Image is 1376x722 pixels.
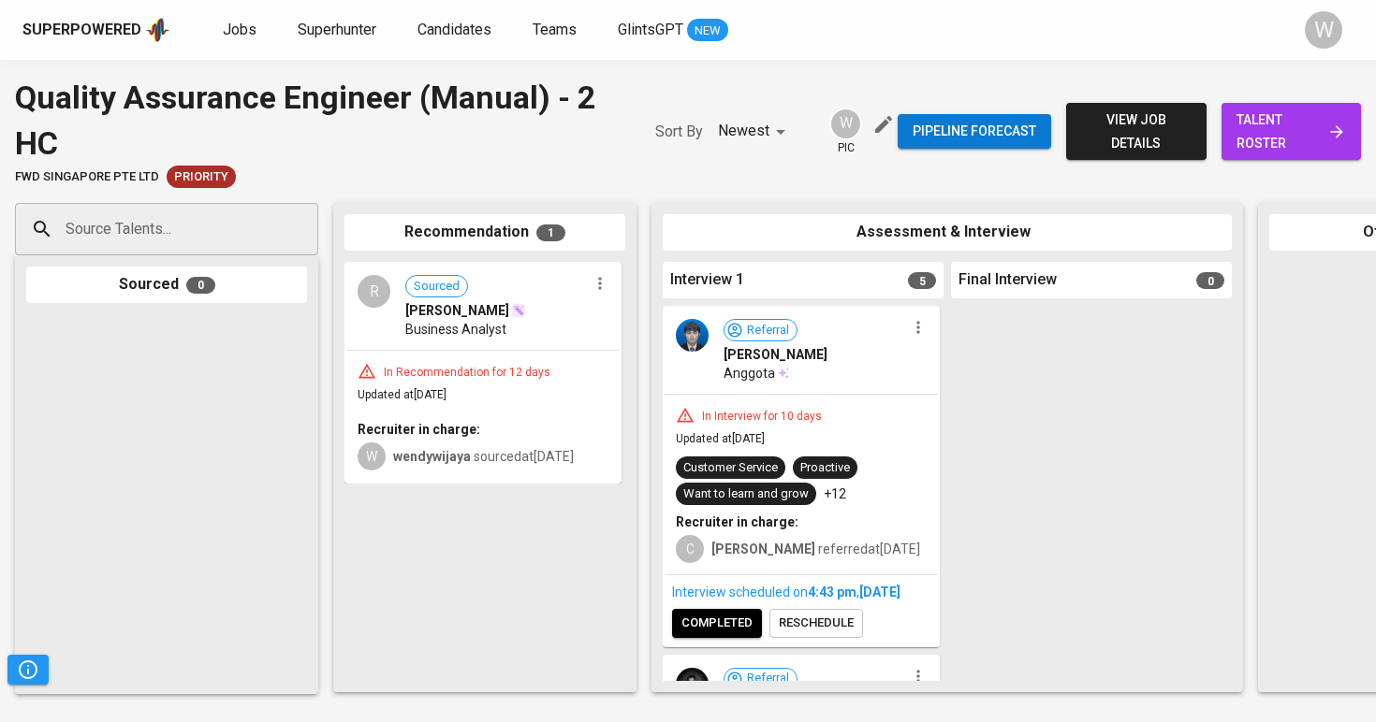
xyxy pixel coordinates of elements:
[724,364,775,383] span: Anggota
[829,108,862,156] div: pic
[676,432,765,445] span: Updated at [DATE]
[7,655,49,685] button: Pipeline Triggers
[676,514,798,529] b: Recruiter in charge:
[186,277,215,294] span: 0
[676,668,709,700] img: 79a9beea33e5e6a7526b37e3cbcb211a.png
[298,19,380,42] a: Superhunter
[1081,108,1191,154] span: view job details
[223,19,260,42] a: Jobs
[663,214,1232,251] div: Assessment & Interview
[1066,103,1206,160] button: view job details
[417,21,491,38] span: Candidates
[670,269,744,291] span: Interview 1
[358,422,480,437] b: Recruiter in charge:
[618,21,683,38] span: GlintsGPT
[344,262,622,484] div: RSourced[PERSON_NAME]Business AnalystIn Recommendation for 12 daysUpdated at[DATE]Recruiter in ch...
[687,22,728,40] span: NEW
[1196,272,1224,289] span: 0
[808,585,856,599] span: 4:43 PM
[676,535,704,563] div: C
[672,609,762,638] button: completed
[711,541,920,556] span: referred at [DATE]
[145,16,170,44] img: app logo
[672,583,930,601] div: Interview scheduled on ,
[739,322,797,339] span: Referral
[959,269,1057,291] span: Final Interview
[683,459,778,477] div: Customer Service
[15,75,618,166] div: Quality Assurance Engineer (Manual) - 2 HC
[393,449,574,464] span: sourced at [DATE]
[358,442,386,470] div: W
[824,484,846,503] p: +12
[533,21,577,38] span: Teams
[1237,108,1346,154] span: talent roster
[22,20,141,41] div: Superpowered
[859,585,900,599] span: [DATE]
[618,19,728,42] a: GlintsGPT NEW
[718,114,792,149] div: Newest
[913,120,1036,143] span: Pipeline forecast
[223,21,256,38] span: Jobs
[769,609,863,638] button: reschedule
[22,16,170,44] a: Superpoweredapp logo
[533,19,580,42] a: Teams
[676,319,709,352] img: d6593a8729be49b3a47646ec2fe2d4da.jpg
[683,485,809,503] div: Want to learn and grow
[26,267,307,303] div: Sourced
[718,120,769,142] p: Newest
[779,613,854,634] span: reschedule
[655,121,703,143] p: Sort By
[724,345,827,364] span: [PERSON_NAME]
[405,301,509,320] span: [PERSON_NAME]
[406,278,467,296] span: Sourced
[800,459,850,477] div: Proactive
[739,670,797,687] span: Referral
[1222,103,1361,160] a: talent roster
[695,409,829,425] div: In Interview for 10 days
[405,320,506,339] span: Business Analyst
[908,272,936,289] span: 5
[681,613,753,634] span: completed
[663,306,940,647] div: Referral[PERSON_NAME]AnggotaIn Interview for 10 daysUpdated at[DATE]Customer ServiceProactiveWant...
[167,166,236,188] div: New Job received from Demand Team
[536,224,565,241] span: 1
[358,275,390,308] div: R
[1305,11,1342,49] div: W
[15,168,159,186] span: FWD Singapore Pte Ltd
[376,365,558,381] div: In Recommendation for 12 days
[511,303,526,318] img: magic_wand.svg
[711,541,815,556] b: [PERSON_NAME]
[358,388,446,401] span: Updated at [DATE]
[167,168,236,186] span: Priority
[298,21,376,38] span: Superhunter
[344,214,625,251] div: Recommendation
[898,114,1051,149] button: Pipeline forecast
[417,19,495,42] a: Candidates
[829,108,862,140] div: W
[393,449,471,464] b: wendywijaya
[308,227,312,231] button: Open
